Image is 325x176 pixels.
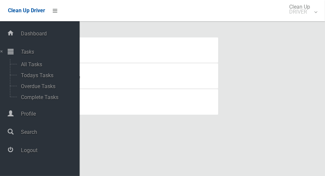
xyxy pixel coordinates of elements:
span: Clean Up [286,4,317,14]
span: Profile [19,111,80,117]
span: Logout [19,147,80,153]
small: DRIVER [289,9,310,14]
span: Todays Tasks [19,72,74,79]
span: Dashboard [19,30,80,37]
a: Clean Up Driver [8,6,45,16]
span: Search [19,129,80,135]
span: All Tasks [19,61,74,68]
span: Overdue Tasks [19,83,74,89]
span: Tasks [19,49,80,55]
span: Complete Tasks [19,94,74,100]
span: Clean Up Driver [8,7,45,14]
